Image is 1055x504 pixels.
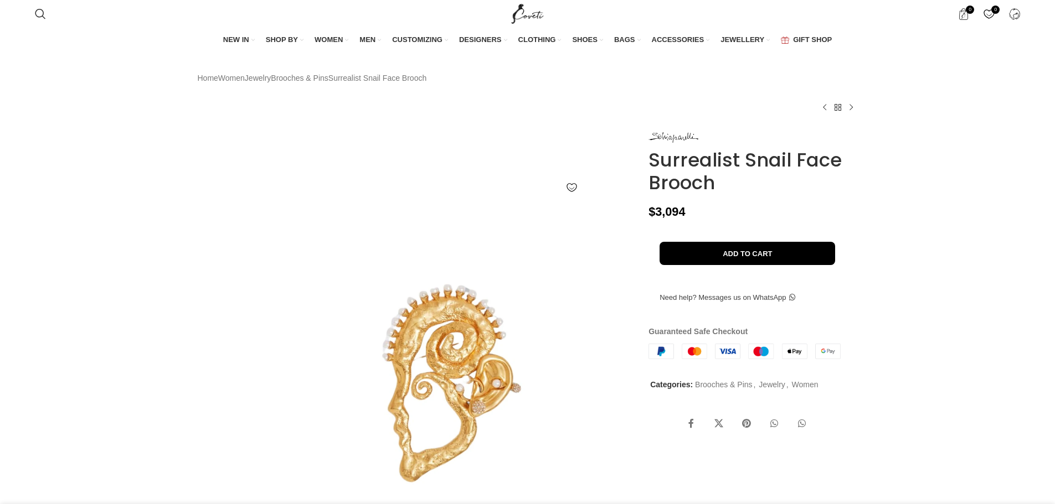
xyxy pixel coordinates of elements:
bdi: 3,094 [649,205,685,219]
nav: Breadcrumb [198,72,427,84]
a: 0 [977,3,1000,25]
a: Brooches & Pins [271,72,328,84]
span: CUSTOMIZING [392,35,442,45]
span: DESIGNERS [459,35,502,45]
span: , [786,378,789,391]
a: ACCESSORIES [652,29,710,52]
a: WhatsApp social link [763,413,785,435]
span: , [754,378,756,391]
span: CLOTHING [518,35,556,45]
a: Site logo [509,9,546,18]
a: Women [218,72,245,84]
a: SHOES [572,29,603,52]
span: SHOP BY [266,35,298,45]
a: Jewelry [245,72,271,84]
a: Jewelry [759,380,785,389]
a: Search [29,3,52,25]
a: WOMEN [315,29,348,52]
img: GiftBag [781,37,789,44]
div: Main navigation [29,29,1026,52]
h1: Surrealist Snail Face Brooch [649,149,857,194]
a: Previous product [818,101,831,114]
img: schiaparelli jewelry [195,270,263,335]
span: JEWELLERY [721,35,764,45]
a: NEW IN [223,29,255,52]
strong: Guaranteed Safe Checkout [649,327,748,336]
a: Next product [845,101,858,114]
span: SHOES [572,35,598,45]
span: GIFT SHOP [793,35,832,45]
a: MEN [359,29,381,52]
a: X social link [708,413,730,435]
a: WhatsApp social link [791,413,813,435]
span: NEW IN [223,35,249,45]
a: Brooches & Pins [695,380,753,389]
a: 0 [952,3,975,25]
a: CUSTOMIZING [392,29,448,52]
a: GIFT SHOP [781,29,832,52]
span: MEN [359,35,375,45]
span: Surrealist Snail Face Brooch [328,72,426,84]
img: guaranteed-safe-checkout-bordered.j [649,344,841,359]
a: JEWELLERY [721,29,770,52]
span: 0 [966,6,974,14]
a: DESIGNERS [459,29,507,52]
a: Facebook social link [680,413,702,435]
div: My Wishlist [977,3,1000,25]
span: BAGS [614,35,635,45]
a: Pinterest social link [735,413,758,435]
img: Schiaparelli [649,132,698,143]
a: Need help? Messages us on WhatsApp [649,285,806,309]
button: Add to cart [660,242,835,265]
a: CLOTHING [518,29,562,52]
span: 0 [991,6,1000,14]
span: WOMEN [315,35,343,45]
span: ACCESSORIES [652,35,704,45]
a: Home [198,72,218,84]
span: Categories: [650,380,693,389]
a: Women [792,380,819,389]
a: BAGS [614,29,641,52]
a: SHOP BY [266,29,303,52]
span: $ [649,205,655,219]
